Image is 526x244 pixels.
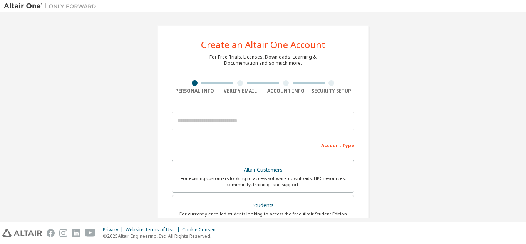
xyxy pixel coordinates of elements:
[172,88,218,94] div: Personal Info
[103,233,222,239] p: © 2025 Altair Engineering, Inc. All Rights Reserved.
[177,200,349,211] div: Students
[201,40,325,49] div: Create an Altair One Account
[103,227,126,233] div: Privacy
[172,139,354,151] div: Account Type
[263,88,309,94] div: Account Info
[209,54,317,66] div: For Free Trials, Licenses, Downloads, Learning & Documentation and so much more.
[4,2,100,10] img: Altair One
[309,88,355,94] div: Security Setup
[85,229,96,237] img: youtube.svg
[59,229,67,237] img: instagram.svg
[47,229,55,237] img: facebook.svg
[126,227,182,233] div: Website Terms of Use
[182,227,222,233] div: Cookie Consent
[218,88,263,94] div: Verify Email
[2,229,42,237] img: altair_logo.svg
[177,165,349,175] div: Altair Customers
[177,175,349,188] div: For existing customers looking to access software downloads, HPC resources, community, trainings ...
[177,211,349,223] div: For currently enrolled students looking to access the free Altair Student Edition bundle and all ...
[72,229,80,237] img: linkedin.svg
